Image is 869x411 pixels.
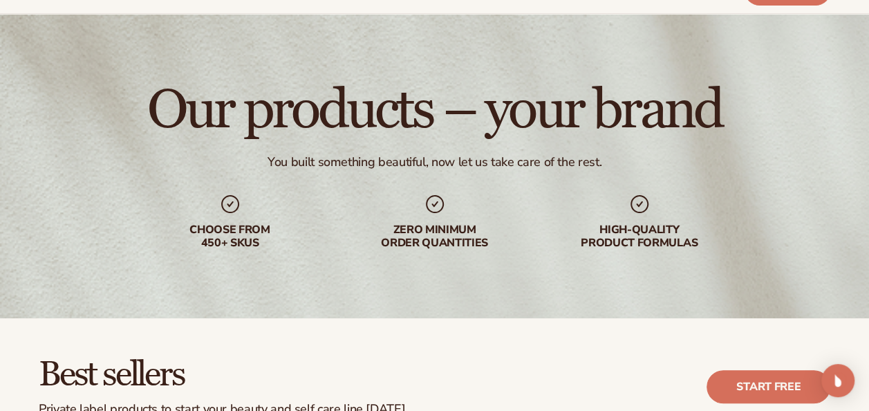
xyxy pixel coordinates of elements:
h1: Our products – your brand [147,82,722,138]
div: Zero minimum order quantities [346,223,523,250]
a: Start free [707,370,830,403]
div: Choose from 450+ Skus [142,223,319,250]
div: Open Intercom Messenger [821,364,854,397]
div: You built something beautiful, now let us take care of the rest. [268,154,601,170]
h2: Best sellers [39,357,408,394]
div: High-quality product formulas [551,223,728,250]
